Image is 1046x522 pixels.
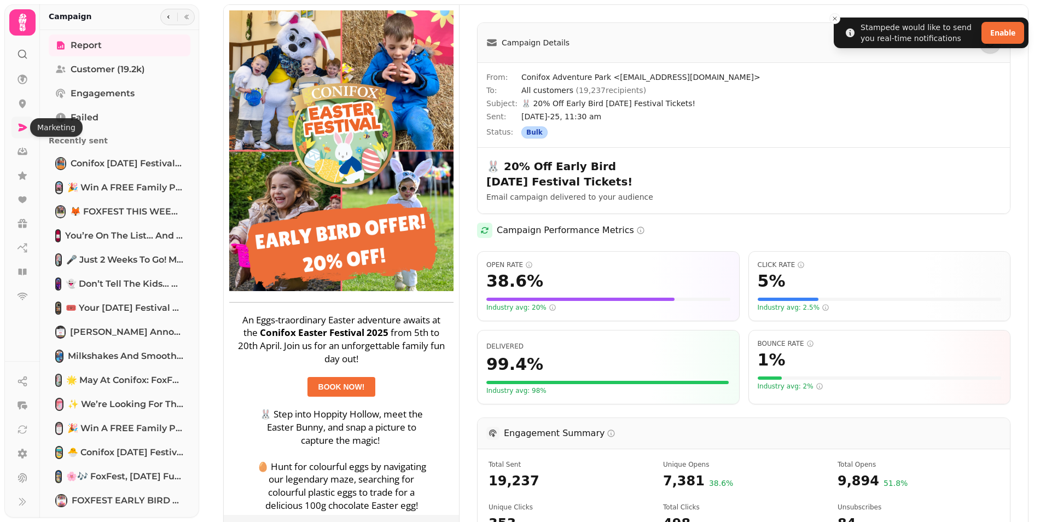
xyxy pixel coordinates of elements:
[486,98,521,109] span: Subject:
[758,376,1002,380] div: Visual representation of your bounce rate (1%). For bounce rate, LOWER is better. The bar is gree...
[70,326,184,339] span: [PERSON_NAME] announcement
[56,303,60,314] img: 🎟️ Your Halloween Festival Tickets – Edinburgh’s Ultimate Halloween Experience
[486,271,543,291] span: 38.6 %
[576,86,646,95] span: ( 19,237 recipients)
[758,350,786,370] span: 1 %
[49,466,190,488] a: 🌸🎶 FoxFest, Easter Fun & More – See What’s Happening at Conifox!🌸🎶 FoxFest, [DATE] Fun & More – S...
[486,111,521,122] span: Sent:
[49,297,190,319] a: 🎟️ Your Halloween Festival Tickets – Edinburgh’s Ultimate Halloween Experience🎟️ Your [DATE] Fest...
[486,303,556,312] span: Industry avg: 20%
[486,298,730,301] div: Visual representation of your open rate (38.6%) compared to a scale of 50%. The fuller the bar, t...
[66,301,184,315] span: 🎟️ Your [DATE] Festival Tickets – Edinburgh’s Ultimate [DATE] Experience
[56,423,62,434] img: 🎉 Win a FREE Family Pass to FoxFest this August!
[486,343,524,350] span: Percentage of emails that were successfully delivered to recipients' inboxes. Higher is better.
[49,59,190,80] a: Customer (19.2k)
[758,303,830,312] span: Industry avg: 2.5%
[68,350,184,363] span: Milkshakes and Smoothies are in the building!
[838,503,999,512] span: Number of recipients who chose to unsubscribe after receiving this campaign. LOWER is better - th...
[71,39,102,52] span: Report
[758,382,823,391] span: Industry avg: 2%
[49,273,190,295] a: 👻 Don’t tell the kids... but something terrifying is coming to Conifox!👻 Don’t tell the kids... b...
[49,393,190,415] a: ✨ We’re Looking for the next big Little Star!✨ We’re Looking for the next big Little Star!
[521,111,1001,122] span: [DATE]-25, 11:30 am
[49,11,92,22] h2: Campaign
[521,72,1001,83] span: Conifox Adventure Park <[EMAIL_ADDRESS][DOMAIN_NAME]>
[49,321,190,343] a: Robbie announcement[PERSON_NAME] announcement
[838,460,999,469] span: Total number of times emails were opened (includes multiple opens by the same recipient)
[30,118,83,137] div: Marketing
[49,34,190,56] a: Report
[521,86,646,95] span: All customers
[486,386,547,395] span: Your delivery rate meets or exceeds the industry standard of 98%. Great list quality!
[66,374,184,387] span: 🌟 May at Conifox: FoxFest Stars, School Trip Buzz & Café News!
[497,224,645,237] h2: Campaign Performance Metrics
[709,478,733,490] span: 38.6 %
[49,201,190,223] a: 🦊 FOXFEST THIS WEEKEND! 2025🦊 FOXFEST THIS WEEKEND! 2025
[502,37,570,48] span: Campaign Details
[72,494,184,507] span: FOXFEST EARLY BIRD 2025
[49,153,190,175] a: Conifox Halloween Festival 2025 🎃Conifox [DATE] Festival 2025 🎃
[56,158,65,169] img: Conifox Halloween Festival 2025 🎃
[66,470,184,483] span: 🌸🎶 FoxFest, [DATE] Fun & More – See What’s Happening at Conifox!
[49,442,190,463] a: 🐣 Conifox Easter Festival – Springtime Fun Awaits!🐣 Conifox [DATE] Festival – Springtime Fun Awaits!
[49,369,190,391] a: 🌟 May at Conifox: FoxFest Stars, School Trip Buzz & Café News!🌟 May at Conifox: FoxFest Stars, Sc...
[486,192,766,202] p: Email campaign delivered to your audience
[981,22,1024,44] button: Enable
[49,249,190,271] a: 🎤 Just 2 Weeks to Go! Major FoxFest update + VIP giveaway inside!🎤 Just 2 Weeks to Go! Major FoxF...
[489,503,650,512] span: Number of unique recipients who clicked a link in the email at least once
[758,260,1002,269] span: Click Rate
[56,254,61,265] img: 🎤 Just 2 Weeks to Go! Major FoxFest update + VIP giveaway inside!
[56,206,65,217] img: 🦊 FOXFEST THIS WEEKEND! 2025
[56,230,60,241] img: You’re on the list... and that’s where the fear begins. 😈 - first email to Terror subscribers
[49,83,190,105] a: Engagements
[758,271,786,291] span: 5 %
[49,107,190,129] a: Failed
[71,111,98,124] span: Failed
[489,472,650,490] span: 19,237
[49,345,190,367] a: Milkshakes and Smoothies are in the building!Milkshakes and Smoothies are in the building!
[49,177,190,199] a: 🎉 Win a FREE Family Pass to Halloween Firework Nights!🎉 Win a FREE Family Pass to [DATE] Firework...
[71,157,184,170] span: Conifox [DATE] Festival 2025 🎃
[56,351,62,362] img: Milkshakes and Smoothies are in the building!
[489,460,650,469] span: Total number of emails attempted to be sent in this campaign
[56,399,62,410] img: ✨ We’re Looking for the next big Little Star!
[67,181,184,194] span: 🎉 Win a FREE Family Pass to [DATE] Firework Nights!
[56,279,60,289] img: 👻 Don’t tell the kids... but something terrifying is coming to Conifox!
[663,503,824,512] span: Total number of link clicks (includes multiple clicks by the same recipient)
[884,478,908,490] span: 51.8 %
[71,87,135,100] span: Engagements
[486,85,521,96] span: To:
[56,327,65,338] img: Robbie announcement
[56,471,61,482] img: 🌸🎶 FoxFest, Easter Fun & More – See What’s Happening at Conifox!
[56,375,61,386] img: 🌟 May at Conifox: FoxFest Stars, School Trip Buzz & Café News!
[486,72,521,83] span: From:
[56,182,62,193] img: 🎉 Win a FREE Family Pass to Halloween Firework Nights!
[486,381,730,384] div: Visual representation of your delivery rate (99.4%). The fuller the bar, the better.
[521,98,1001,109] span: 🐰 20% Off Early Bird [DATE] Festival Tickets!
[663,472,705,490] span: 7,381
[65,229,184,242] span: You’re on the list... and that’s where the fear begins. 😈 - first email to Terror subscribers
[49,417,190,439] a: 🎉 Win a FREE Family Pass to FoxFest this August!🎉 Win a FREE Family Pass to FoxFest this August!
[49,131,190,150] p: Recently sent
[49,490,190,512] a: FOXFEST EARLY BIRD 2025FOXFEST EARLY BIRD 2025
[67,446,184,459] span: 🐣 Conifox [DATE] Festival – Springtime Fun Awaits!
[67,422,184,435] span: 🎉 Win a FREE Family Pass to FoxFest this August!
[49,225,190,247] a: You’re on the list... and that’s where the fear begins. 😈 - first email to Terror subscribersYou’...
[68,398,184,411] span: ✨ We’re Looking for the next big Little Star!
[504,427,615,440] h3: Engagement Summary
[70,205,184,218] span: 🦊 FOXFEST THIS WEEKEND! 2025
[486,260,730,269] span: Open Rate
[486,159,696,189] h2: 🐰 20% Off Early Bird [DATE] Festival Tickets!
[758,339,1002,348] span: Bounce Rate
[224,5,459,515] img: Campaign preview
[521,126,548,138] div: Bulk
[486,126,521,138] span: Status:
[758,298,1002,301] div: Visual representation of your click rate (5%) compared to a scale of 20%. The fuller the bar, the...
[838,472,879,490] span: 9,894
[71,63,145,76] span: Customer (19.2k)
[486,355,543,374] span: 99.4 %
[56,495,66,506] img: FOXFEST EARLY BIRD 2025
[829,13,840,24] button: Close toast
[56,447,62,458] img: 🐣 Conifox Easter Festival – Springtime Fun Awaits!
[861,22,977,44] div: Stampede would like to send you real-time notifications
